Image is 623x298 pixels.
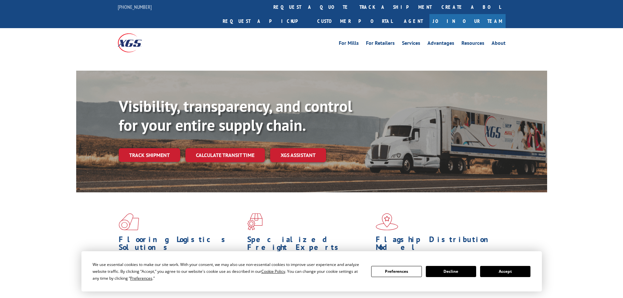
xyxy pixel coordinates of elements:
[492,41,506,48] a: About
[130,275,152,281] span: Preferences
[461,41,484,48] a: Resources
[261,269,285,274] span: Cookie Policy
[480,266,530,277] button: Accept
[81,251,542,291] div: Cookie Consent Prompt
[93,261,363,282] div: We use essential cookies to make our site work. With your consent, we may also use non-essential ...
[247,213,263,230] img: xgs-icon-focused-on-flooring-red
[118,4,152,10] a: [PHONE_NUMBER]
[402,41,420,48] a: Services
[185,148,265,162] a: Calculate transit time
[270,148,326,162] a: XGS ASSISTANT
[247,236,371,254] h1: Specialized Freight Experts
[119,236,242,254] h1: Flooring Logistics Solutions
[376,213,398,230] img: xgs-icon-flagship-distribution-model-red
[119,148,180,162] a: Track shipment
[339,41,359,48] a: For Mills
[218,14,312,28] a: Request a pickup
[427,41,454,48] a: Advantages
[429,14,506,28] a: Join Our Team
[312,14,397,28] a: Customer Portal
[119,96,352,135] b: Visibility, transparency, and control for your entire supply chain.
[376,236,499,254] h1: Flagship Distribution Model
[119,213,139,230] img: xgs-icon-total-supply-chain-intelligence-red
[426,266,476,277] button: Decline
[366,41,395,48] a: For Retailers
[397,14,429,28] a: Agent
[371,266,422,277] button: Preferences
